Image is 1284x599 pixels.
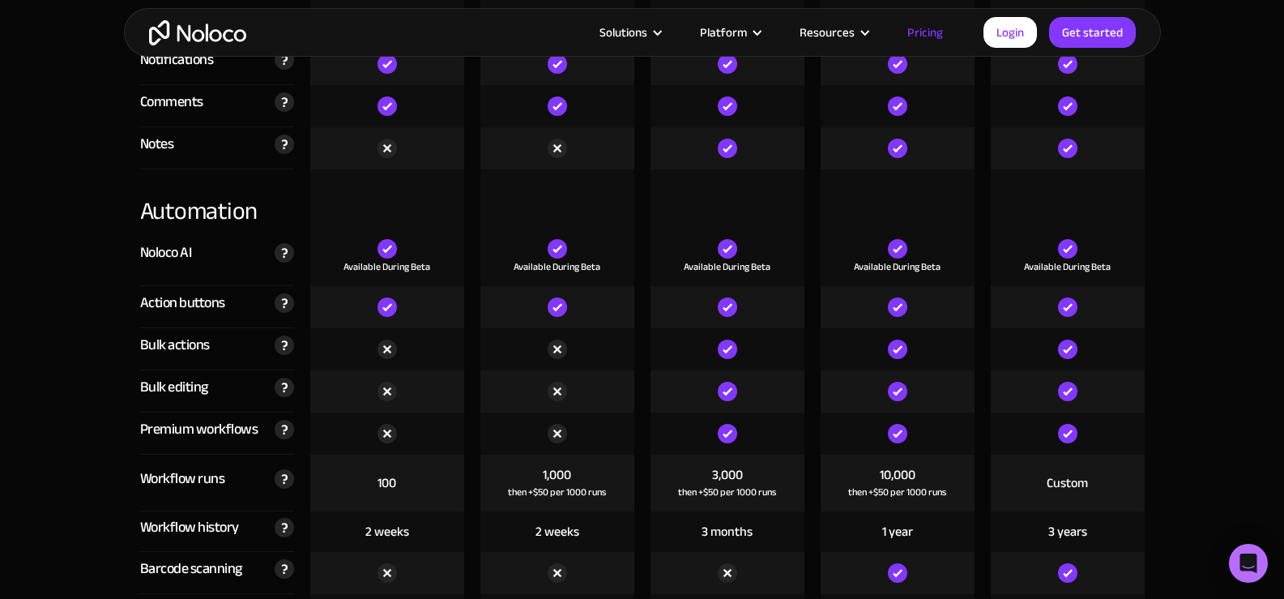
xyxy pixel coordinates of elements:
div: then +$50 per 1000 runs [508,484,606,500]
div: Notes [140,132,174,156]
div: Barcode scanning [140,557,242,581]
div: 3 years [1048,523,1087,541]
div: Noloco AI [140,241,192,265]
div: Available During Beta [854,259,941,275]
div: Platform [680,22,779,43]
a: Get started [1049,17,1136,48]
div: Premium workflows [140,417,258,442]
div: Workflow runs [140,467,225,491]
div: Bulk actions [140,333,210,357]
div: 3,000 [712,466,743,484]
div: 3 months [702,523,753,541]
div: 2 weeks [365,523,409,541]
div: Resources [800,22,855,43]
a: Login [983,17,1037,48]
div: Available During Beta [343,259,430,275]
div: Bulk editing [140,375,208,400]
div: Solutions [599,22,647,43]
div: Comments [140,90,203,114]
div: Automation [140,169,294,228]
div: 2 weeks [535,523,579,541]
div: Resources [779,22,887,43]
div: Notifications [140,48,214,72]
div: then +$50 per 1000 runs [848,484,946,500]
div: then +$50 per 1000 runs [678,484,776,500]
div: Solutions [579,22,680,43]
div: 1,000 [543,466,571,484]
div: Workflow history [140,516,239,540]
div: Platform [700,22,747,43]
div: Custom [1047,474,1088,492]
div: Open Intercom Messenger [1229,544,1268,583]
div: Available During Beta [1024,259,1111,275]
div: 100 [378,474,396,492]
a: home [149,20,246,45]
div: Action buttons [140,291,225,315]
div: 10,000 [880,466,915,484]
div: Available During Beta [684,259,770,275]
a: Pricing [887,22,963,43]
div: Available During Beta [514,259,600,275]
div: 1 year [882,523,913,541]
